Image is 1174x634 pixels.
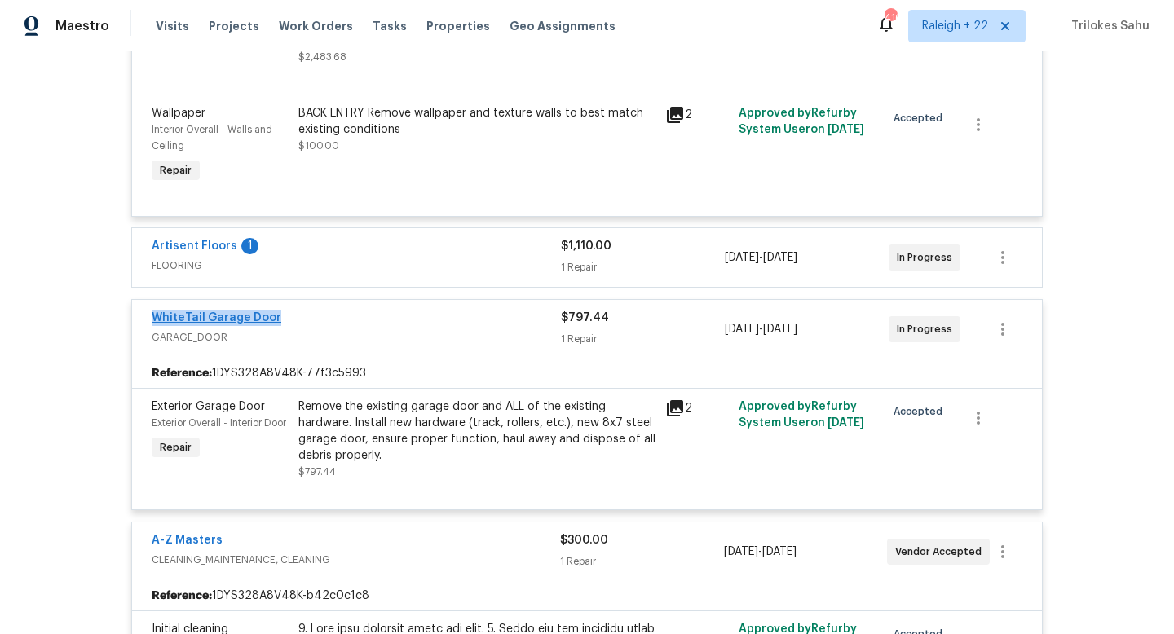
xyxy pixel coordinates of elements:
[725,321,797,337] span: -
[152,535,223,546] a: A-Z Masters
[298,467,336,477] span: $797.44
[298,398,655,464] div: Remove the existing garage door and ALL of the existing hardware. Install new hardware (track, ro...
[725,252,759,263] span: [DATE]
[828,124,864,135] span: [DATE]
[1065,18,1150,34] span: Trilokes Sahu
[152,418,286,428] span: Exterior Overall - Interior Door
[894,110,949,126] span: Accepted
[152,240,237,252] a: Artisent Floors
[152,329,561,346] span: GARAGE_DOOR
[156,18,189,34] span: Visits
[895,544,988,560] span: Vendor Accepted
[152,312,281,324] a: WhiteTail Garage Door
[739,108,864,135] span: Approved by Refurby System User on
[724,544,797,560] span: -
[153,162,198,178] span: Repair
[132,359,1042,388] div: 1DYS328A8V48K-77f3c5993
[739,401,864,429] span: Approved by Refurby System User on
[152,125,272,151] span: Interior Overall - Walls and Ceiling
[897,321,959,337] span: In Progress
[241,238,258,254] div: 1
[665,105,729,125] div: 2
[426,18,490,34] span: Properties
[298,105,655,138] div: BACK ENTRY Remove wallpaper and texture walls to best match existing conditions
[828,417,864,429] span: [DATE]
[665,398,729,418] div: 2
[279,18,353,34] span: Work Orders
[153,439,198,456] span: Repair
[724,546,758,557] span: [DATE]
[152,108,205,119] span: Wallpaper
[762,546,797,557] span: [DATE]
[152,401,265,412] span: Exterior Garage Door
[763,324,797,335] span: [DATE]
[725,324,759,335] span: [DATE]
[560,553,723,570] div: 1 Repair
[897,249,959,266] span: In Progress
[152,365,212,381] b: Reference:
[373,20,407,32] span: Tasks
[894,403,949,420] span: Accepted
[298,141,339,151] span: $100.00
[298,52,346,62] span: $2,483.68
[561,312,609,324] span: $797.44
[561,240,611,252] span: $1,110.00
[152,588,212,604] b: Reference:
[132,581,1042,610] div: 1DYS328A8V48K-b42c0c1c8
[209,18,259,34] span: Projects
[885,10,896,26] div: 416
[561,259,725,275] div: 1 Repair
[763,252,797,263] span: [DATE]
[152,258,561,274] span: FLOORING
[922,18,988,34] span: Raleigh + 22
[510,18,616,34] span: Geo Assignments
[55,18,109,34] span: Maestro
[725,249,797,266] span: -
[561,331,725,347] div: 1 Repair
[560,535,608,546] span: $300.00
[152,552,560,568] span: CLEANING_MAINTENANCE, CLEANING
